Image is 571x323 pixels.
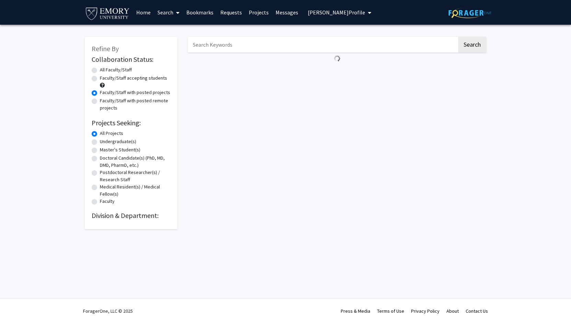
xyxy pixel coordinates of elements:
[448,8,491,18] img: ForagerOne Logo
[446,308,459,314] a: About
[188,65,486,80] nav: Page navigation
[100,154,171,169] label: Doctoral Candidate(s) (PhD, MD, DMD, PharmD, etc.)
[458,37,486,53] button: Search
[83,299,133,323] div: ForagerOne, LLC © 2025
[100,198,115,205] label: Faculty
[92,119,171,127] h2: Projects Seeking:
[92,55,171,64] h2: Collaboration Status:
[100,97,171,112] label: Faculty/Staff with posted remote projects
[100,74,167,82] label: Faculty/Staff accepting students
[245,0,272,24] a: Projects
[100,130,123,137] label: All Projects
[217,0,245,24] a: Requests
[100,183,171,198] label: Medical Resident(s) / Medical Fellow(s)
[100,169,171,183] label: Postdoctoral Researcher(s) / Research Staff
[377,308,404,314] a: Terms of Use
[411,308,440,314] a: Privacy Policy
[100,89,170,96] label: Faculty/Staff with posted projects
[188,37,457,53] input: Search Keywords
[341,308,370,314] a: Press & Media
[154,0,183,24] a: Search
[133,0,154,24] a: Home
[92,44,119,53] span: Refine By
[272,0,302,24] a: Messages
[100,66,132,73] label: All Faculty/Staff
[92,211,171,220] h2: Division & Department:
[100,138,136,145] label: Undergraduate(s)
[85,5,130,21] img: Emory University Logo
[183,0,217,24] a: Bookmarks
[331,53,343,65] img: Loading
[100,146,140,153] label: Master's Student(s)
[308,9,365,16] span: [PERSON_NAME] Profile
[466,308,488,314] a: Contact Us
